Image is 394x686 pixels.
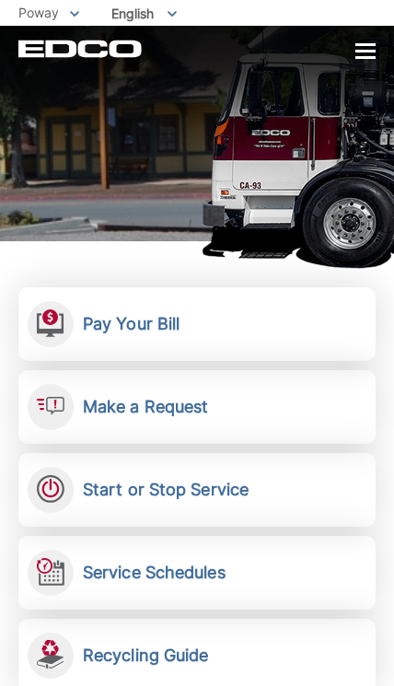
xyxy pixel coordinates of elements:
a: Service Schedules [18,536,376,610]
h2: Start or Stop Service [83,480,249,500]
h2: Pay Your Bill [83,314,180,334]
h2: Service Schedules [83,563,226,583]
span: Poway [18,5,59,20]
h2: Recycling Guide [83,645,209,666]
a: Pay Your Bill [18,287,376,361]
h2: Make a Request [83,397,208,417]
a: EDCD logo. Return to the homepage. [18,40,142,58]
a: Make a Request [18,370,376,444]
